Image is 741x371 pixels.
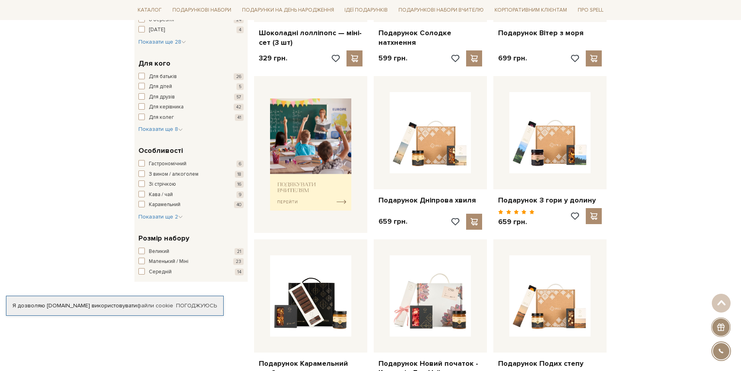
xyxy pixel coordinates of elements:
[234,73,244,80] span: 26
[149,258,188,266] span: Маленький / Міні
[236,26,244,33] span: 4
[138,258,244,266] button: Маленький / Міні 23
[234,104,244,110] span: 42
[138,26,244,34] button: [DATE] 4
[379,217,407,226] p: 659 грн.
[575,4,607,16] a: Про Spell
[138,233,189,244] span: Розмір набору
[234,16,244,23] span: 24
[138,38,186,45] span: Показати ще 28
[138,213,183,221] button: Показати ще 2
[138,126,183,132] span: Показати ще 8
[259,28,362,47] a: Шоколадні лолліпопс — міні-сет (3 шт)
[138,125,183,133] button: Показати ще 8
[234,248,244,255] span: 21
[149,170,198,178] span: З вином / алкоголем
[498,359,602,368] a: Подарунок Подих степу
[138,103,244,111] button: Для керівника 42
[134,4,165,16] a: Каталог
[138,170,244,178] button: З вином / алкоголем 18
[235,181,244,188] span: 16
[149,83,172,91] span: Для дітей
[149,26,165,34] span: [DATE]
[149,191,173,199] span: Кава / чай
[236,83,244,90] span: 5
[379,196,482,205] a: Подарунок Дніпрова хвиля
[491,4,570,16] a: Корпоративним клієнтам
[149,114,174,122] span: Для колег
[270,98,351,211] img: banner
[234,201,244,208] span: 40
[138,268,244,276] button: Середній 14
[149,268,172,276] span: Середній
[149,103,184,111] span: Для керівника
[379,54,407,63] p: 599 грн.
[138,114,244,122] button: Для колег 41
[235,171,244,178] span: 18
[137,302,173,309] a: файли cookie
[498,217,535,227] p: 659 грн.
[235,269,244,275] span: 14
[239,4,337,16] a: Подарунки на День народження
[149,73,177,81] span: Для батьків
[149,93,175,101] span: Для друзів
[169,4,234,16] a: Подарункові набори
[498,54,527,63] p: 699 грн.
[149,248,169,256] span: Великий
[149,160,186,168] span: Гастрономічний
[138,180,244,189] button: Зі стрічкою 16
[138,201,244,209] button: Карамельний 40
[6,302,223,309] div: Я дозволяю [DOMAIN_NAME] використовувати
[138,83,244,91] button: Для дітей 5
[341,4,391,16] a: Ідеї подарунків
[138,213,183,220] span: Показати ще 2
[234,94,244,100] span: 57
[235,114,244,121] span: 41
[259,54,287,63] p: 329 грн.
[498,28,602,38] a: Подарунок Вітер з моря
[498,196,602,205] a: Подарунок З гори у долину
[149,201,180,209] span: Карамельний
[233,258,244,265] span: 23
[236,160,244,167] span: 6
[149,180,176,189] span: Зі стрічкою
[138,93,244,101] button: Для друзів 57
[138,38,186,46] button: Показати ще 28
[379,28,482,47] a: Подарунок Солодке натхнення
[236,191,244,198] span: 9
[138,191,244,199] button: Кава / чай 9
[138,145,183,156] span: Особливості
[138,73,244,81] button: Для батьків 26
[138,58,170,69] span: Для кого
[138,248,244,256] button: Великий 21
[176,302,217,309] a: Погоджуюсь
[138,160,244,168] button: Гастрономічний 6
[395,3,487,17] a: Подарункові набори Вчителю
